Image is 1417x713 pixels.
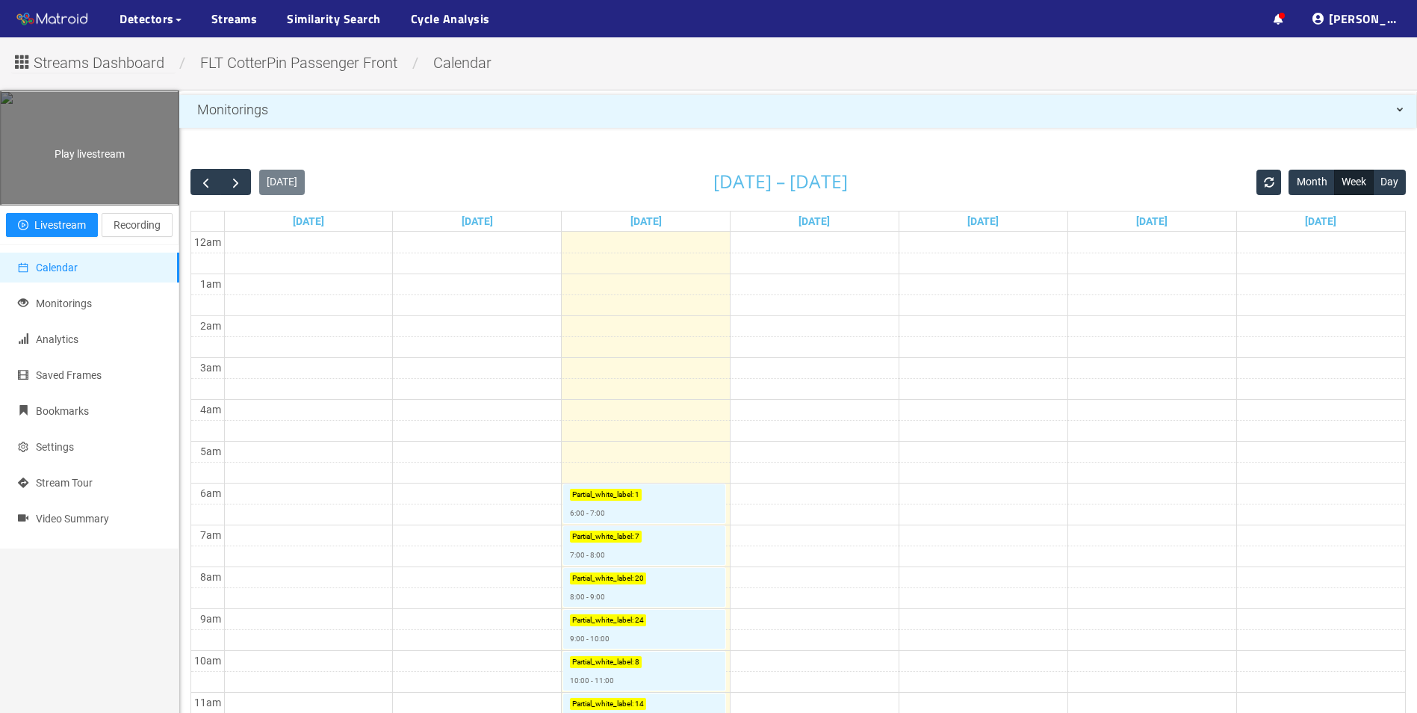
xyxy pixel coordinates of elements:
span: Play livestream [55,148,125,160]
p: Partial_white_label : [572,531,633,543]
a: Go to September 3, 2025 [796,212,833,231]
p: 20 [635,572,644,584]
p: 10:00 - 11:00 [570,675,614,687]
span: FLT CotterPin Passenger Front [189,54,409,72]
span: calendar [422,54,503,72]
span: Monitorings [197,102,268,117]
span: Streams Dashboard [34,52,164,75]
div: 4am [197,401,224,418]
p: 24 [635,614,644,626]
div: 5am [197,443,224,460]
div: 10am [191,652,224,669]
p: 1 [635,489,639,501]
div: 9am [197,611,224,627]
p: 7:00 - 8:00 [570,549,605,561]
a: Similarity Search [287,10,381,28]
span: calendar [18,262,28,273]
span: Bookmarks [36,405,89,417]
h2: [DATE] – [DATE] [713,172,848,192]
div: 2am [197,318,224,334]
span: Calendar [36,262,78,274]
button: Next Week [220,169,251,195]
span: Video Summary [36,513,109,525]
p: Partial_white_label : [572,614,633,626]
p: Partial_white_label : [572,656,633,668]
p: Partial_white_label : [572,698,633,710]
button: Streams Dashboard [11,49,176,72]
button: play-circleLivestream [6,213,98,237]
p: 6:00 - 7:00 [570,507,605,519]
a: Go to September 5, 2025 [1133,212,1171,231]
div: 6am [197,485,224,501]
div: 7am [197,527,224,543]
img: Matroid logo [15,8,90,31]
button: [DATE] [259,170,305,195]
a: Streams [211,10,258,28]
button: Previous Week [190,169,221,195]
div: 3am [197,359,224,376]
p: Partial_white_label : [572,489,633,501]
a: Go to August 31, 2025 [290,212,327,231]
div: Monitorings [179,95,1417,125]
button: Week [1334,170,1374,195]
span: Saved Frames [36,369,102,381]
span: setting [18,442,28,452]
span: Monitorings [36,297,92,309]
div: 8am [197,569,224,585]
p: 8 [635,656,639,668]
span: Livestream [34,217,86,233]
span: Analytics [36,333,78,345]
button: Day [1373,170,1406,195]
p: 14 [635,698,644,710]
span: / [409,54,422,72]
a: Go to September 4, 2025 [964,212,1002,231]
a: Go to September 6, 2025 [1302,212,1339,231]
span: / [176,54,189,72]
a: Streams Dashboard [11,58,176,70]
button: Month [1289,170,1334,195]
div: 1am [197,276,224,292]
div: 11am [191,694,224,711]
p: Partial_white_label : [572,572,633,584]
a: Go to September 2, 2025 [627,212,665,231]
button: Recording [102,213,173,237]
p: 8:00 - 9:00 [570,591,605,603]
span: Recording [114,217,161,233]
a: Go to September 1, 2025 [459,212,496,231]
a: Cycle Analysis [411,10,490,28]
div: 12am [191,234,224,250]
p: 9:00 - 10:00 [570,633,610,645]
span: Detectors [120,10,174,28]
p: 7 [635,531,639,543]
span: Settings [36,441,74,453]
span: play-circle [18,220,28,232]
